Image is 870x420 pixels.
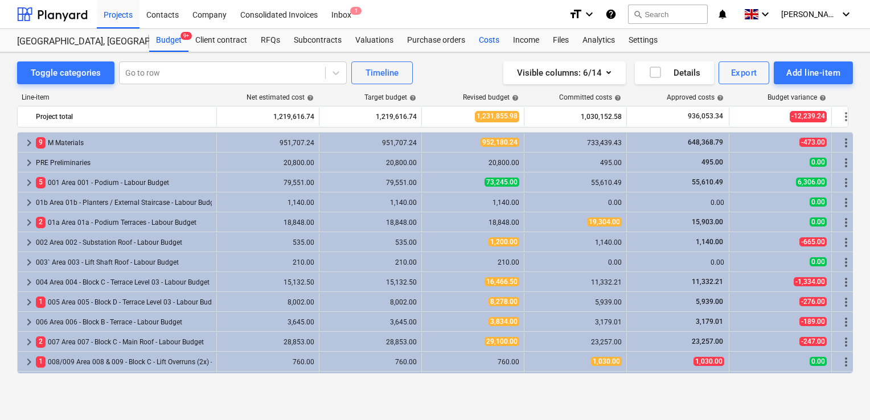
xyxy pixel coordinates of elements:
div: Details [649,65,700,80]
a: Income [506,29,546,52]
a: Budget9+ [149,29,188,52]
div: 15,132.50 [221,278,314,286]
div: 951,707.24 [324,139,417,147]
span: 11,332.21 [691,278,724,286]
span: -1,334.00 [794,277,827,286]
div: Project total [36,108,212,126]
span: 1 [350,7,362,15]
div: 18,848.00 [426,219,519,227]
div: 01a Area 01a - Podium Terraces - Labour Budget [36,213,212,232]
span: 55,610.49 [691,178,724,186]
span: 952,180.24 [481,138,519,147]
div: 28,853.00 [324,338,417,346]
span: keyboard_arrow_right [22,275,36,289]
button: Search [628,5,708,24]
button: Timeline [351,61,413,84]
div: 20,800.00 [324,159,417,167]
a: RFQs [254,29,287,52]
div: 1,219,616.74 [221,108,314,126]
div: Valuations [348,29,400,52]
div: Timeline [366,65,399,80]
span: -473.00 [799,138,827,147]
div: 23,257.00 [529,338,622,346]
i: Knowledge base [605,7,617,21]
a: Analytics [576,29,622,52]
div: 0.00 [529,258,622,266]
button: Details [635,61,714,84]
div: Client contract [188,29,254,52]
span: 1 [36,297,46,307]
span: More actions [839,295,853,309]
div: 210.00 [324,258,417,266]
span: keyboard_arrow_right [22,355,36,369]
span: 495.00 [700,158,724,166]
i: keyboard_arrow_down [582,7,596,21]
span: 1,030.00 [591,357,622,366]
div: Purchase orders [400,29,472,52]
span: 15,903.00 [691,218,724,226]
a: Costs [472,29,506,52]
div: 0.00 [631,258,724,266]
div: 1,219,616.74 [324,108,417,126]
span: -665.00 [799,237,827,246]
div: 007 Area 007 - Block C - Main Roof - Labour Budget [36,333,212,351]
div: Export [731,65,757,80]
span: -12,239.24 [790,111,827,122]
div: Toggle categories [31,65,101,80]
span: More actions [839,315,853,329]
span: 73,245.00 [485,178,519,187]
span: More actions [839,110,853,123]
span: help [612,94,621,101]
span: search [633,10,642,19]
i: keyboard_arrow_down [758,7,772,21]
div: 760.00 [324,358,417,366]
div: Settings [622,29,664,52]
span: 8,278.00 [489,297,519,306]
div: 1,030,152.58 [529,108,622,126]
div: 3,645.00 [324,318,417,326]
span: More actions [839,156,853,170]
div: 010 Area 010 - Block D - Main Roof - Labour Budget [36,373,212,391]
div: 495.00 [529,159,622,167]
span: 648,368.79 [687,138,724,146]
span: More actions [839,355,853,369]
span: More actions [839,196,853,209]
span: help [510,94,519,101]
span: 0.00 [810,217,827,227]
div: 535.00 [221,238,314,246]
div: Target budget [364,93,416,101]
div: 003` Area 003 - Lift Shaft Roof - Labour Budget [36,253,212,271]
button: Toggle categories [17,61,114,84]
div: 760.00 [221,358,314,366]
span: More actions [839,216,853,229]
div: 006 Area 006 - Block B - Terrace - Labour Budget [36,313,212,331]
div: 004 Area 004 - Block C - Terrace Level 03 - Labour Budget [36,273,212,291]
span: 16,466.50 [485,277,519,286]
a: Subcontracts [287,29,348,52]
button: Add line-item [774,61,853,84]
span: More actions [839,236,853,249]
button: Export [719,61,770,84]
span: keyboard_arrow_right [22,315,36,329]
span: 0.00 [810,257,827,266]
span: keyboard_arrow_right [22,236,36,249]
span: More actions [839,275,853,289]
div: 951,707.24 [221,139,314,147]
span: 5 [36,177,46,188]
span: -247.00 [799,337,827,346]
div: 3,645.00 [221,318,314,326]
span: 936,053.34 [687,112,724,121]
div: 79,551.00 [221,179,314,187]
div: 1,140.00 [529,238,622,246]
span: help [715,94,724,101]
div: 5,939.00 [529,298,622,306]
span: 0.00 [810,357,827,366]
span: -189.00 [799,317,827,326]
div: 3,179.01 [529,318,622,326]
div: Approved costs [667,93,724,101]
span: 3,179.01 [695,318,724,326]
div: 55,610.49 [529,179,622,187]
div: Add line-item [786,65,840,80]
